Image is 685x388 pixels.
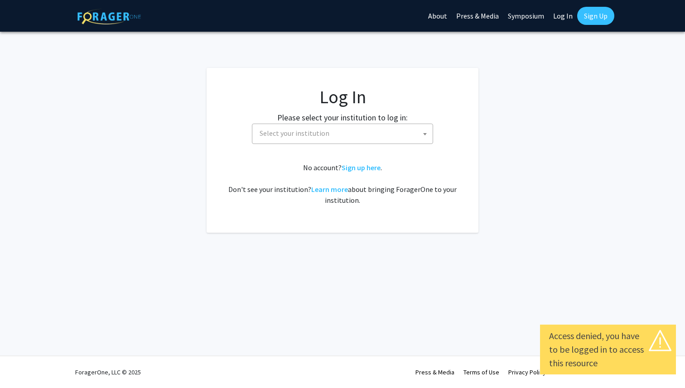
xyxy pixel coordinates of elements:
[225,162,460,206] div: No account? . Don't see your institution? about bringing ForagerOne to your institution.
[577,7,614,25] a: Sign Up
[311,185,348,194] a: Learn more about bringing ForagerOne to your institution
[342,163,381,172] a: Sign up here
[256,124,433,143] span: Select your institution
[77,9,141,24] img: ForagerOne Logo
[549,329,667,370] div: Access denied, you have to be logged in to access this resource
[508,368,546,376] a: Privacy Policy
[75,356,141,388] div: ForagerOne, LLC © 2025
[463,368,499,376] a: Terms of Use
[415,368,454,376] a: Press & Media
[260,129,329,138] span: Select your institution
[277,111,408,124] label: Please select your institution to log in:
[225,86,460,108] h1: Log In
[252,124,433,144] span: Select your institution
